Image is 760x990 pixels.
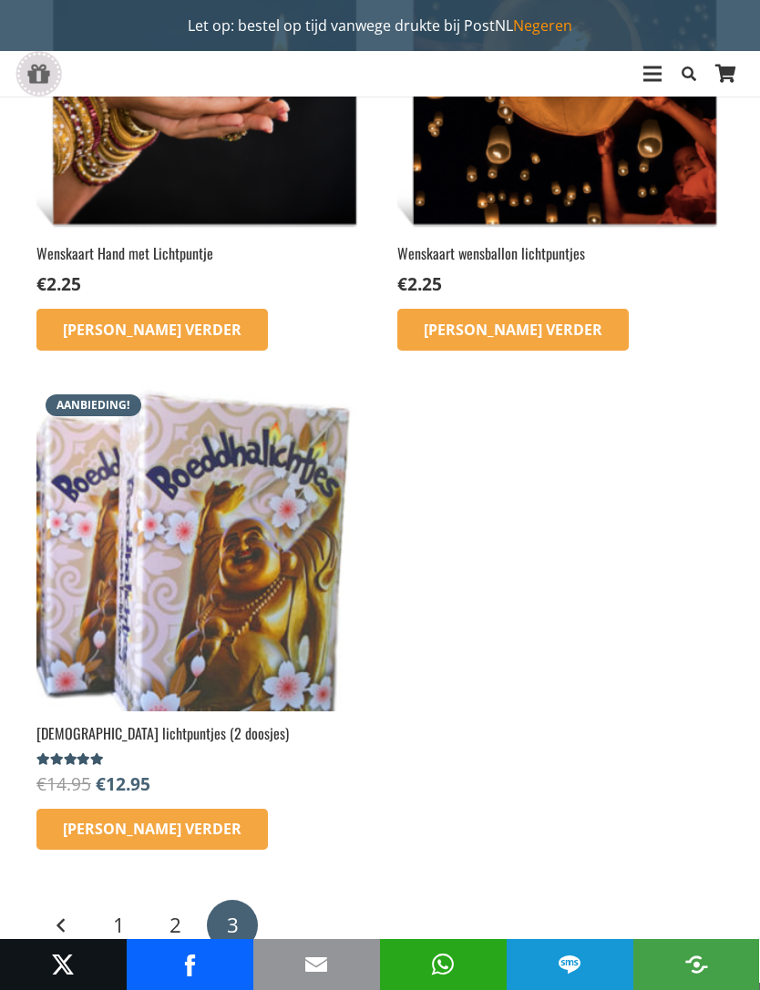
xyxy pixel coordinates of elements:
[46,394,142,416] span: Aanbieding!
[96,771,150,796] bdi: 12.95
[36,385,363,711] img: Boeddha lichtjes voor een magische sfeer! Aanbieding bestel op inspirerendwinkelen.nl
[127,939,253,990] li: Facebook
[36,752,103,767] span: Gewaardeerd uit 5
[633,939,760,990] div: Share to More Options
[298,946,334,983] a: Mail to Email This
[227,911,239,939] span: 3
[397,309,629,351] a: Lees meer over “Wenskaart wensballon lichtpuntjes”
[36,271,46,296] span: €
[253,939,380,990] div: Mail to Email This
[93,900,144,951] a: Pagina 1
[113,911,125,939] span: 1
[507,939,633,990] li: SMS
[207,900,258,951] span: Pagina 3
[45,946,81,983] a: Post to X (Twitter)
[507,939,633,990] div: Share to SMS
[397,271,407,296] span: €
[36,271,81,296] bdi: 2.25
[551,946,588,983] a: Share to SMS
[36,896,724,953] nav: Berichten paginering
[96,771,106,796] span: €
[632,51,673,97] a: Menu
[36,243,363,263] h2: Wenskaart Hand met Lichtpuntje
[36,809,268,851] a: Lees meer over “Boeddha lichtpuntjes (2 doosjes)”
[36,723,363,743] h2: [DEMOGRAPHIC_DATA] lichtpuntjes (2 doosjes)
[150,900,201,951] a: Pagina 2
[36,771,46,796] span: €
[169,911,181,939] span: 2
[15,51,63,97] a: gift-box-icon-grey-inspirerendwinkelen
[513,15,572,36] a: Negeren
[633,939,760,990] li: More Options
[127,939,253,990] div: Share to Facebook
[171,946,208,983] a: Share to Facebook
[380,939,507,990] div: Share to WhatsApp
[397,243,724,263] h2: Wenskaart wensballon lichtpuntjes
[36,771,91,796] bdi: 14.95
[36,900,87,951] a: Vorige
[36,752,107,767] div: Gewaardeerd 4.75 uit 5
[673,51,705,97] a: Zoeken
[36,309,268,351] a: Lees meer over “Wenskaart Hand met Lichtpuntje”
[397,271,442,296] bdi: 2.25
[678,946,714,983] a: Share to More Options
[380,939,507,990] li: WhatsApp
[253,939,380,990] li: Email This
[705,51,745,97] a: Winkelwagen
[425,946,461,983] a: Share to WhatsApp
[36,385,363,797] a: Aanbieding! [DEMOGRAPHIC_DATA] lichtpuntjes (2 doosjes)Gewaardeerd 4.75 uit 5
